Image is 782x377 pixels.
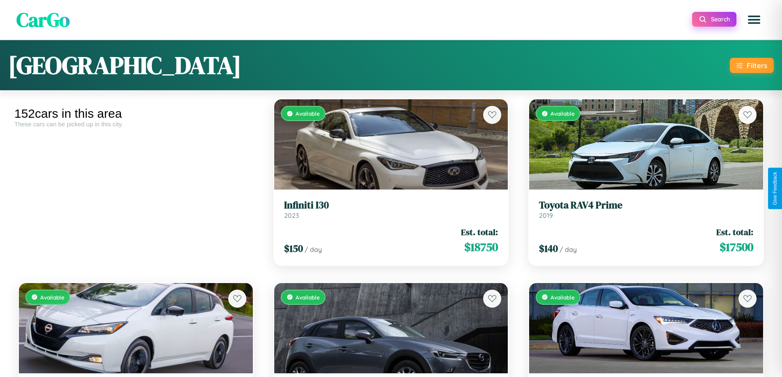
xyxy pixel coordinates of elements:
h3: Infiniti I30 [284,199,498,211]
span: $ 150 [284,242,303,255]
div: These cars can be picked up in this city. [14,121,257,128]
span: CarGo [16,6,70,33]
button: Search [692,12,736,27]
span: $ 17500 [720,239,753,255]
h3: Toyota RAV4 Prime [539,199,753,211]
a: Toyota RAV4 Prime2019 [539,199,753,219]
span: / day [560,245,577,254]
span: Available [296,294,320,301]
h1: [GEOGRAPHIC_DATA] [8,48,241,82]
span: 2019 [539,211,553,219]
span: / day [305,245,322,254]
span: Available [40,294,64,301]
button: Filters [730,58,774,73]
div: 152 cars in this area [14,107,257,121]
span: Est. total: [461,226,498,238]
span: Search [711,16,730,23]
span: Available [296,110,320,117]
span: $ 140 [539,242,558,255]
div: Give Feedback [772,172,778,205]
span: Est. total: [716,226,753,238]
span: $ 18750 [464,239,498,255]
div: Filters [747,61,767,70]
span: Available [550,110,575,117]
button: Open menu [743,8,766,31]
a: Infiniti I302023 [284,199,498,219]
span: 2023 [284,211,299,219]
span: Available [550,294,575,301]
